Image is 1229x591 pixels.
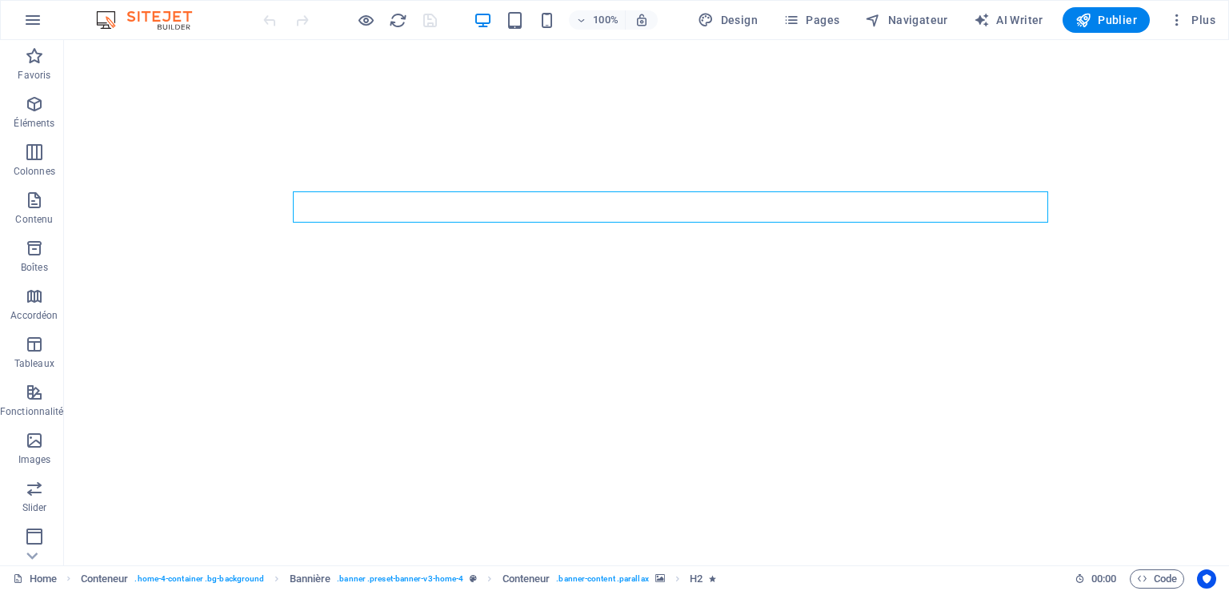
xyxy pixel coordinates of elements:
[1197,569,1216,589] button: Usercentrics
[698,12,758,28] span: Design
[1063,7,1150,33] button: Publier
[1130,569,1184,589] button: Code
[290,569,331,589] span: Cliquez pour sélectionner. Double-cliquez pour modifier.
[22,501,47,514] p: Slider
[569,10,626,30] button: 100%
[14,117,54,130] p: Éléments
[388,10,407,30] button: reload
[14,165,55,178] p: Colonnes
[1075,12,1137,28] span: Publier
[1075,569,1117,589] h6: Durée de la session
[92,10,212,30] img: Editor Logo
[356,10,375,30] button: Cliquez ici pour quitter le mode Aperçu et poursuivre l'édition.
[18,69,50,82] p: Favoris
[777,7,846,33] button: Pages
[691,7,764,33] div: Design (Ctrl+Alt+Y)
[14,357,54,370] p: Tableaux
[13,569,57,589] a: Cliquez pour annuler la sélection. Double-cliquez pour ouvrir Pages.
[389,11,407,30] i: Actualiser la page
[1169,12,1215,28] span: Plus
[337,569,463,589] span: . banner .preset-banner-v3-home-4
[593,10,619,30] h6: 100%
[81,569,717,589] nav: breadcrumb
[556,569,648,589] span: . banner-content .parallax
[502,569,550,589] span: Cliquez pour sélectionner. Double-cliquez pour modifier.
[859,7,954,33] button: Navigateur
[690,569,703,589] span: Cliquez pour sélectionner. Double-cliquez pour modifier.
[967,7,1050,33] button: AI Writer
[691,7,764,33] button: Design
[1103,573,1105,585] span: :
[21,261,48,274] p: Boîtes
[783,12,839,28] span: Pages
[134,569,264,589] span: . home-4-container .bg-background
[655,574,665,583] i: Cet élément contient un arrière-plan.
[1163,7,1222,33] button: Plus
[1137,569,1177,589] span: Code
[10,309,58,322] p: Accordéon
[1091,569,1116,589] span: 00 00
[974,12,1043,28] span: AI Writer
[635,13,649,27] i: Lors du redimensionnement, ajuster automatiquement le niveau de zoom en fonction de l'appareil sé...
[15,213,53,226] p: Contenu
[470,574,477,583] i: Cet élément est une présélection personnalisable.
[18,453,51,466] p: Images
[865,12,947,28] span: Navigateur
[81,569,129,589] span: Cliquez pour sélectionner. Double-cliquez pour modifier.
[709,574,716,583] i: Cet élément contient une animation.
